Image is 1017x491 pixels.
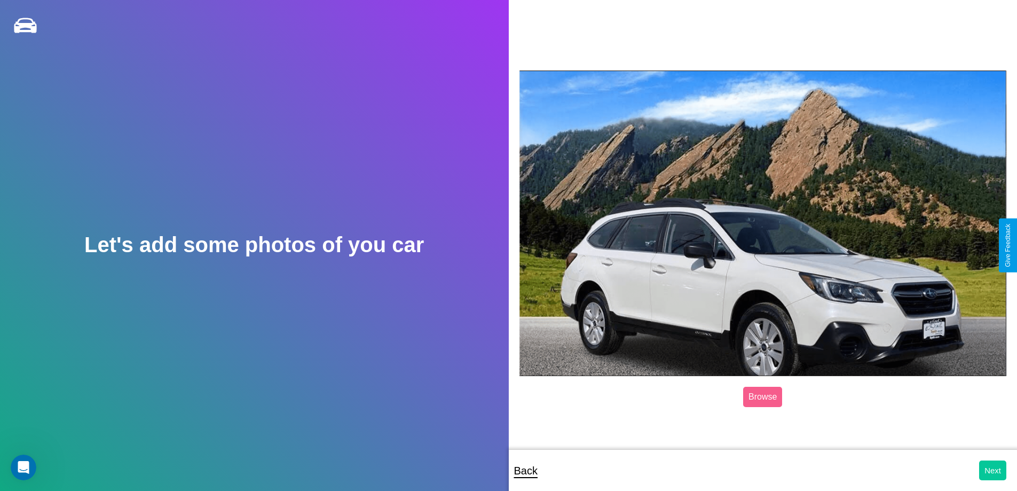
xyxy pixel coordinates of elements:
button: Next [979,461,1006,480]
p: Back [514,461,538,480]
label: Browse [743,387,782,407]
iframe: Intercom live chat [11,455,36,480]
div: Give Feedback [1004,224,1012,267]
h2: Let's add some photos of you car [84,233,424,257]
img: posted [519,71,1007,376]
